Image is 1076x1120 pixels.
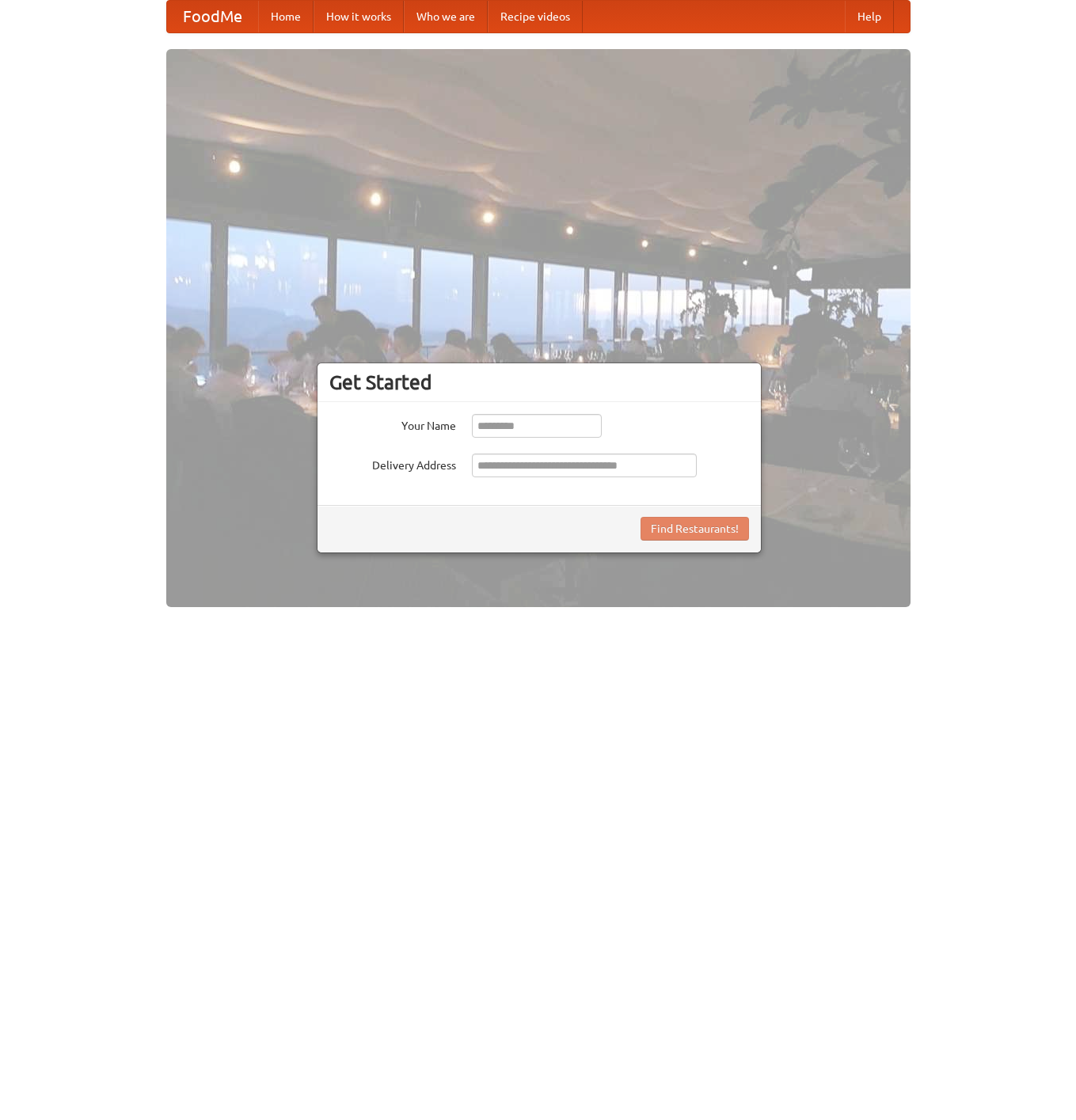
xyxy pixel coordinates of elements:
[329,414,456,434] label: Your Name
[167,1,258,32] a: FoodMe
[258,1,314,32] a: Home
[404,1,488,32] a: Who we are
[329,454,456,473] label: Delivery Address
[488,1,583,32] a: Recipe videos
[314,1,404,32] a: How it works
[845,1,894,32] a: Help
[329,370,749,394] h3: Get Started
[641,517,749,541] button: Find Restaurants!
